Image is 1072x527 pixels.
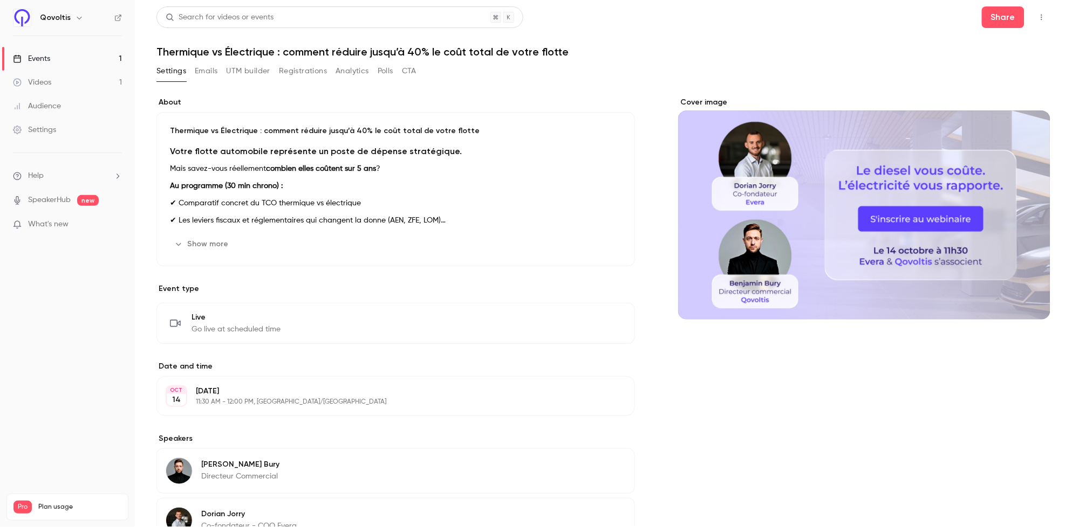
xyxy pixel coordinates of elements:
span: new [77,195,99,206]
button: UTM builder [227,63,270,80]
div: Audience [13,101,61,112]
div: Benjamin Bury[PERSON_NAME] BuryDirecteur Commercial [156,448,635,494]
p: [PERSON_NAME] Bury [201,459,279,470]
label: Cover image [678,97,1050,108]
span: Pro [13,501,32,514]
label: About [156,97,635,108]
a: SpeakerHub [28,195,71,206]
strong: combien elles coûtent sur 5 ans [266,165,376,172]
p: Directeur Commercial [201,471,279,482]
span: Go live at scheduled time [192,324,281,335]
p: Dorian Jorry [201,509,297,519]
p: Event type [156,283,635,294]
button: Settings [156,63,186,80]
h1: Thermique vs Électrique : comment réduire jusqu’à 40% le coût total de votre flotte [156,45,1050,58]
p: ✔ Comparatif concret du TCO thermique vs électrique [170,197,622,210]
li: help-dropdown-opener [13,170,122,182]
div: Videos [13,77,51,88]
span: What's new [28,219,69,230]
p: 14 [172,394,181,405]
strong: Votre flotte automobile représente un poste de dépense stratégique. [170,146,462,156]
span: Plan usage [38,503,121,511]
p: 11:30 AM - 12:00 PM, [GEOGRAPHIC_DATA]/[GEOGRAPHIC_DATA] [196,398,578,406]
button: Emails [195,63,217,80]
label: Speakers [156,433,635,444]
img: Benjamin Bury [166,458,192,484]
button: Share [982,6,1025,28]
button: Registrations [279,63,327,80]
label: Date and time [156,361,635,372]
p: ✔ Les leviers fiscaux et réglementaires qui changent la donne (AEN, ZFE, LOM) [170,214,622,227]
button: Analytics [336,63,369,80]
p: [DATE] [196,386,578,397]
span: Help [28,170,44,182]
h6: Qovoltis [40,12,71,23]
button: CTA [402,63,416,80]
p: Mais savez-vous réellement ? [170,162,622,175]
img: Qovoltis [13,9,31,26]
div: OCT [167,386,186,394]
section: Cover image [678,97,1050,320]
span: Live [192,312,281,323]
div: Events [13,53,50,64]
div: Settings [13,124,56,135]
button: Show more [170,235,235,253]
p: Thermique vs Électrique : comment réduire jusqu’à 40% le coût total de votre flotte [170,126,622,136]
div: Search for videos or events [166,12,274,23]
button: Polls [378,63,393,80]
strong: Au programme (30 min chrono) : [170,182,283,190]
